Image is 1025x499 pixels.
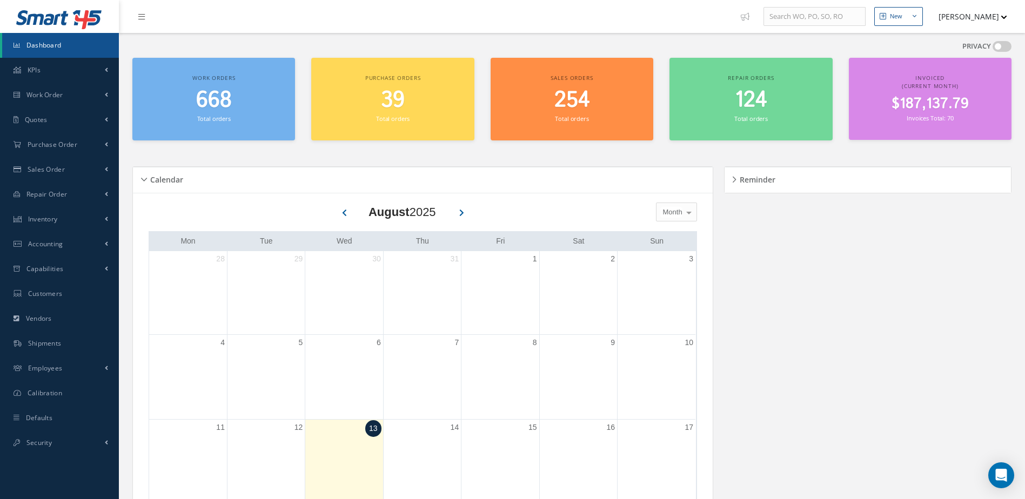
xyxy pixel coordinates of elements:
[292,420,305,435] a: August 12, 2025
[448,420,461,435] a: August 14, 2025
[551,74,593,82] span: Sales orders
[491,58,653,140] a: Sales orders 254 Total orders
[452,335,461,350] a: August 7, 2025
[365,74,421,82] span: Purchase orders
[494,234,507,248] a: Friday
[334,234,354,248] a: Wednesday
[383,251,461,335] td: July 31, 2025
[258,234,275,248] a: Tuesday
[26,413,52,422] span: Defaults
[28,339,62,348] span: Shipments
[2,33,119,58] a: Dashboard
[227,334,305,420] td: August 5, 2025
[734,114,768,123] small: Total orders
[149,334,227,420] td: August 4, 2025
[305,251,383,335] td: July 30, 2025
[147,172,183,185] h5: Calendar
[214,420,227,435] a: August 11, 2025
[604,420,617,435] a: August 16, 2025
[374,335,383,350] a: August 6, 2025
[539,251,617,335] td: August 2, 2025
[28,65,41,75] span: KPIs
[687,251,695,267] a: August 3, 2025
[988,462,1014,488] div: Open Intercom Messenger
[669,58,832,140] a: Repair orders 124 Total orders
[618,251,695,335] td: August 3, 2025
[907,114,953,122] small: Invoices Total: 70
[26,41,62,50] span: Dashboard
[381,85,405,116] span: 39
[149,251,227,335] td: July 28, 2025
[461,334,539,420] td: August 8, 2025
[554,85,590,116] span: 254
[874,7,923,26] button: New
[26,190,68,199] span: Repair Order
[763,7,866,26] input: Search WO, PO, SO, RO
[28,214,58,224] span: Inventory
[28,239,63,248] span: Accounting
[682,420,695,435] a: August 17, 2025
[902,82,959,90] span: (Current Month)
[28,165,65,174] span: Sales Order
[132,58,295,140] a: Work orders 668 Total orders
[383,334,461,420] td: August 7, 2025
[728,74,774,82] span: Repair orders
[28,140,77,149] span: Purchase Order
[892,93,969,114] span: $187,137.79
[618,334,695,420] td: August 10, 2025
[25,115,48,124] span: Quotes
[376,114,410,123] small: Total orders
[197,114,231,123] small: Total orders
[26,438,52,447] span: Security
[28,388,62,397] span: Calibration
[962,41,991,52] label: PRIVACY
[218,335,227,350] a: August 4, 2025
[915,74,944,82] span: Invoiced
[531,251,539,267] a: August 1, 2025
[414,234,431,248] a: Thursday
[608,251,617,267] a: August 2, 2025
[214,251,227,267] a: July 28, 2025
[555,114,588,123] small: Total orders
[370,251,383,267] a: July 30, 2025
[26,314,52,323] span: Vendors
[539,334,617,420] td: August 9, 2025
[369,203,436,221] div: 2025
[526,420,539,435] a: August 15, 2025
[571,234,586,248] a: Saturday
[196,85,232,116] span: 668
[608,335,617,350] a: August 9, 2025
[928,6,1007,27] button: [PERSON_NAME]
[311,58,474,140] a: Purchase orders 39 Total orders
[682,335,695,350] a: August 10, 2025
[648,234,666,248] a: Sunday
[192,74,235,82] span: Work orders
[292,251,305,267] a: July 29, 2025
[736,172,775,185] h5: Reminder
[448,251,461,267] a: July 31, 2025
[735,85,767,116] span: 124
[369,205,410,219] b: August
[461,251,539,335] td: August 1, 2025
[28,363,63,373] span: Employees
[365,420,381,437] a: August 13, 2025
[890,12,902,21] div: New
[297,335,305,350] a: August 5, 2025
[28,289,63,298] span: Customers
[849,58,1011,140] a: Invoiced (Current Month) $187,137.79 Invoices Total: 70
[531,335,539,350] a: August 8, 2025
[26,90,63,99] span: Work Order
[227,251,305,335] td: July 29, 2025
[178,234,197,248] a: Monday
[305,334,383,420] td: August 6, 2025
[26,264,64,273] span: Capabilities
[660,207,682,218] span: Month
